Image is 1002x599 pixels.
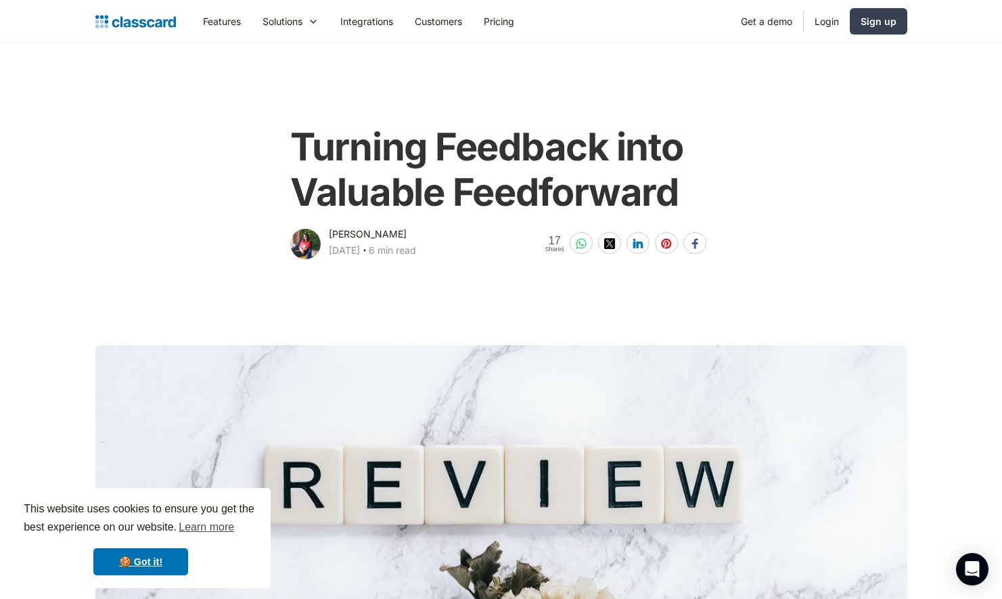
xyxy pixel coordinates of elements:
div: Solutions [263,14,302,28]
img: facebook-white sharing button [689,238,700,249]
span: Shares [545,246,564,252]
img: whatsapp-white sharing button [576,238,587,249]
h1: Turning Feedback into Valuable Feedforward [290,125,712,215]
a: Get a demo [730,6,803,37]
img: twitter-white sharing button [604,238,615,249]
div: [DATE] [329,242,360,259]
a: Features [192,6,252,37]
a: Sign up [850,8,907,35]
a: Pricing [473,6,525,37]
div: ‧ [360,242,369,261]
div: Open Intercom Messenger [956,553,988,585]
div: [PERSON_NAME] [329,226,407,242]
div: Sign up [861,14,896,28]
a: learn more about cookies [177,517,236,537]
img: linkedin-white sharing button [633,238,643,249]
img: pinterest-white sharing button [661,238,672,249]
a: Integrations [329,6,404,37]
div: cookieconsent [11,488,271,588]
div: Solutions [252,6,329,37]
a: home [95,12,176,31]
span: 17 [545,235,564,246]
a: Login [804,6,850,37]
span: This website uses cookies to ensure you get the best experience on our website. [24,501,258,537]
a: Customers [404,6,473,37]
div: 6 min read [369,242,416,259]
a: dismiss cookie message [93,548,188,575]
